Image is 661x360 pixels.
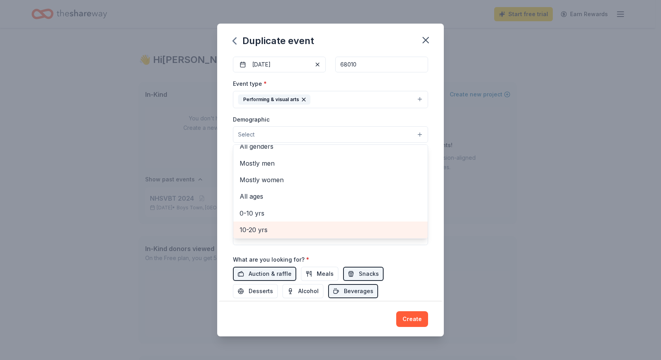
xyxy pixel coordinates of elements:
[240,191,421,201] span: All ages
[240,225,421,235] span: 10-20 yrs
[233,144,428,239] div: Select
[233,126,428,143] button: Select
[240,141,421,151] span: All genders
[240,158,421,168] span: Mostly men
[240,175,421,185] span: Mostly women
[238,130,255,139] span: Select
[240,208,421,218] span: 0-10 yrs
